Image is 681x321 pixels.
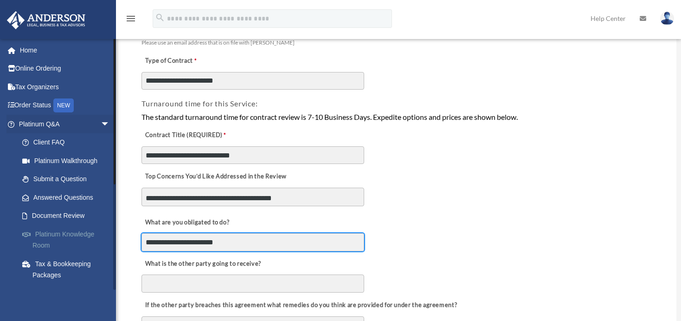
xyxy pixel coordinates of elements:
[141,216,234,229] label: What are you obligated to do?
[53,98,74,112] div: NEW
[13,207,119,225] a: Document Review
[6,96,124,115] a: Order StatusNEW
[13,225,124,255] a: Platinum Knowledge Room
[13,188,124,207] a: Answered Questions
[13,133,124,152] a: Client FAQ
[13,284,124,303] a: Land Trust & Deed Forum
[125,13,136,24] i: menu
[13,255,124,284] a: Tax & Bookkeeping Packages
[13,151,124,170] a: Platinum Walkthrough
[6,115,124,133] a: Platinum Q&Aarrow_drop_down
[141,39,295,46] span: Please use an email address that is on file with [PERSON_NAME]
[141,257,263,270] label: What is the other party going to receive?
[13,170,124,189] a: Submit a Question
[141,170,289,183] label: Top Concerns You’d Like Addressed in the Review
[4,11,88,29] img: Anderson Advisors Platinum Portal
[141,129,234,142] label: Contract Title (REQUIRED)
[6,78,124,96] a: Tax Organizers
[6,41,124,59] a: Home
[141,299,459,312] label: If the other party breaches this agreement what remedies do you think are provided for under the ...
[6,59,124,78] a: Online Ordering
[125,16,136,24] a: menu
[141,55,234,68] label: Type of Contract
[141,111,653,123] div: The standard turnaround time for contract review is 7-10 Business Days. Expedite options and pric...
[660,12,674,25] img: User Pic
[141,99,257,108] span: Turnaround time for this Service:
[155,13,165,23] i: search
[101,115,119,134] span: arrow_drop_down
